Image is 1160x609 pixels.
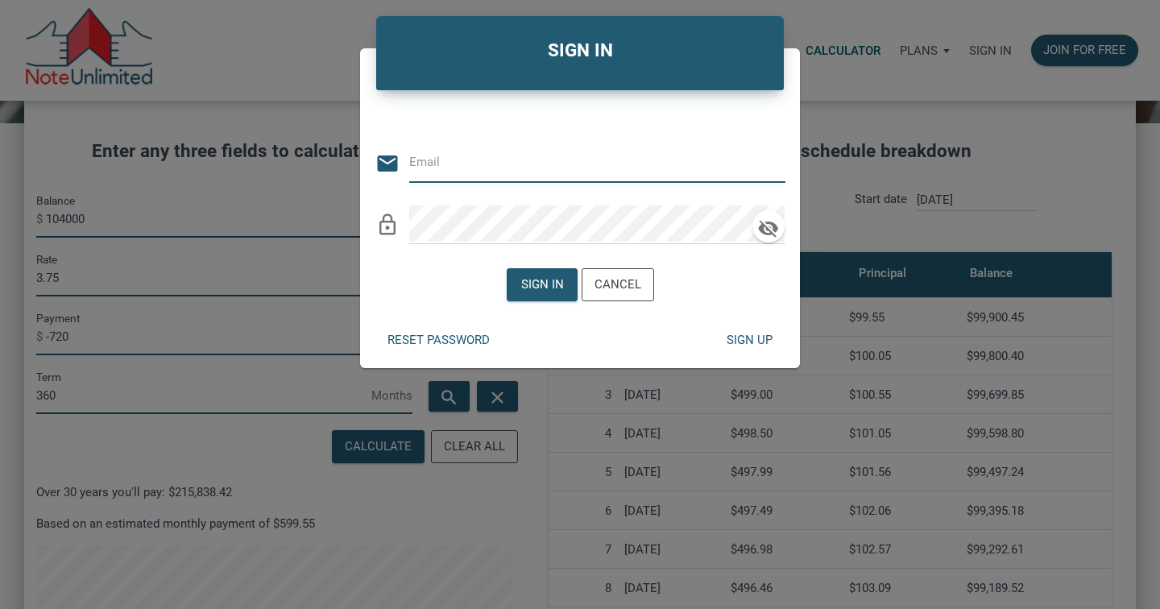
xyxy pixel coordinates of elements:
[375,213,400,237] i: lock_outline
[507,268,578,301] button: Sign in
[375,151,400,176] i: email
[727,331,773,350] div: Sign up
[594,275,641,294] div: Cancel
[714,325,785,356] button: Sign up
[388,37,772,64] h4: SIGN IN
[582,268,654,301] button: Cancel
[375,325,502,356] button: Reset password
[387,331,490,350] div: Reset password
[409,144,761,180] input: Email
[520,275,563,294] div: Sign in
